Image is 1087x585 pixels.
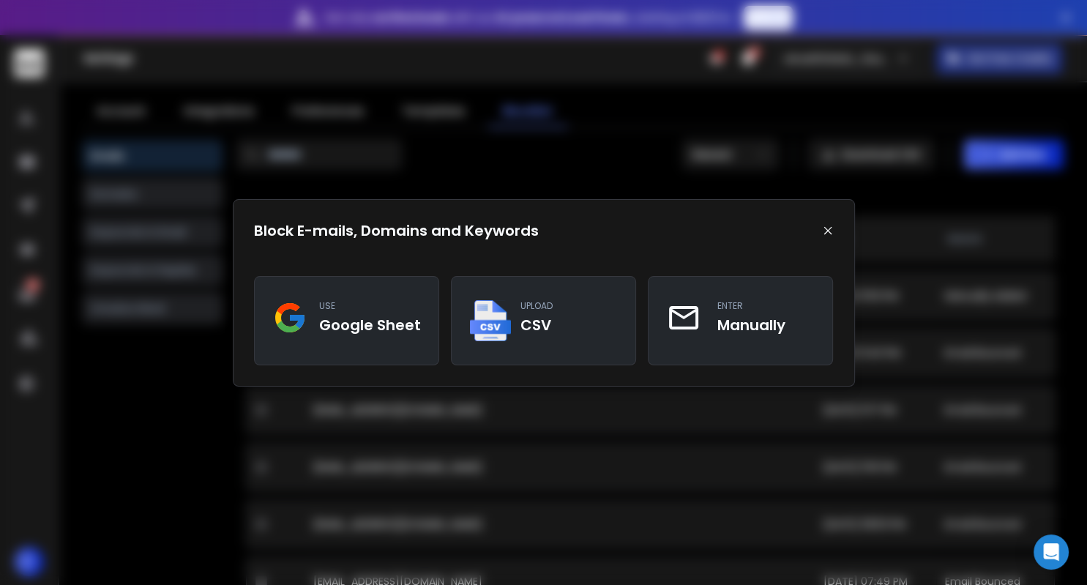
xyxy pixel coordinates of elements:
p: use [319,300,421,312]
p: enter [717,300,785,312]
h3: Google Sheet [319,315,421,335]
h3: Manually [717,315,785,335]
div: Open Intercom Messenger [1034,534,1069,570]
h1: Block E-mails, Domains and Keywords [254,220,539,241]
p: upload [520,300,553,312]
h3: CSV [520,315,553,335]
